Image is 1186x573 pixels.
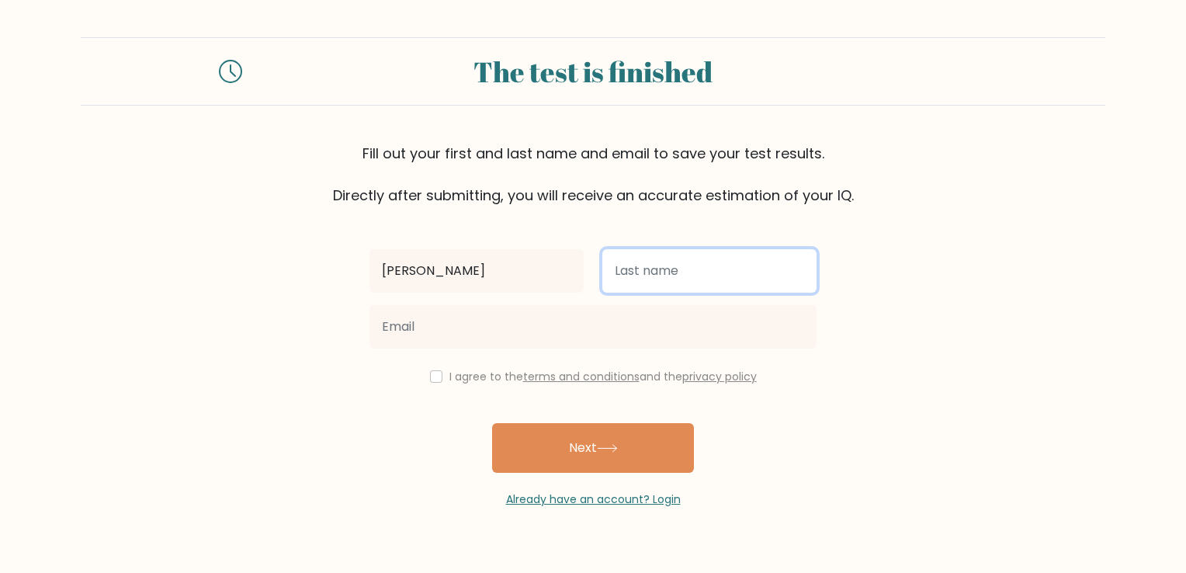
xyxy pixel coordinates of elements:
div: The test is finished [261,50,925,92]
a: Already have an account? Login [506,491,681,507]
input: Last name [602,249,817,293]
input: Email [369,305,817,349]
a: terms and conditions [523,369,640,384]
label: I agree to the and the [449,369,757,384]
button: Next [492,423,694,473]
div: Fill out your first and last name and email to save your test results. Directly after submitting,... [81,143,1105,206]
a: privacy policy [682,369,757,384]
input: First name [369,249,584,293]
